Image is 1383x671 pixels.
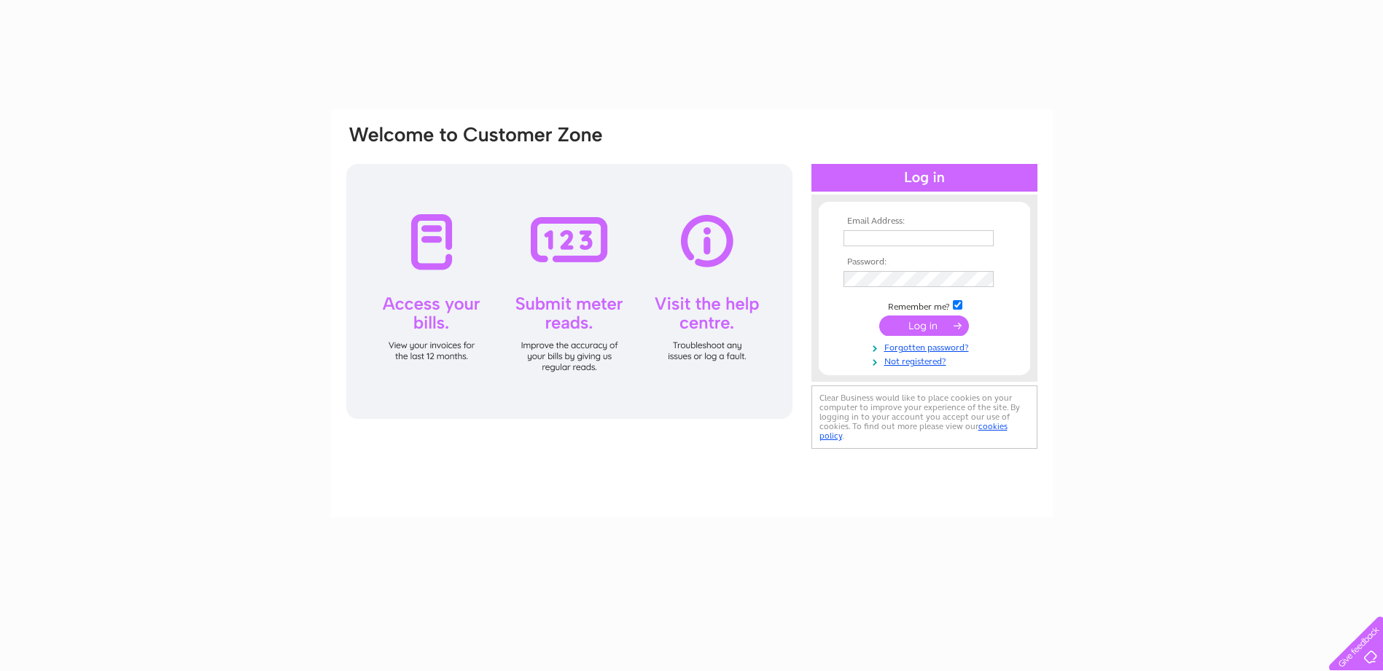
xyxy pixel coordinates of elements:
[819,421,1008,441] a: cookies policy
[840,298,1009,313] td: Remember me?
[811,385,1037,449] div: Clear Business would like to place cookies on your computer to improve your experience of the sit...
[840,216,1009,227] th: Email Address:
[844,353,1009,367] a: Not registered?
[879,315,969,336] input: Submit
[840,257,1009,267] th: Password:
[844,340,1009,353] a: Forgotten password?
